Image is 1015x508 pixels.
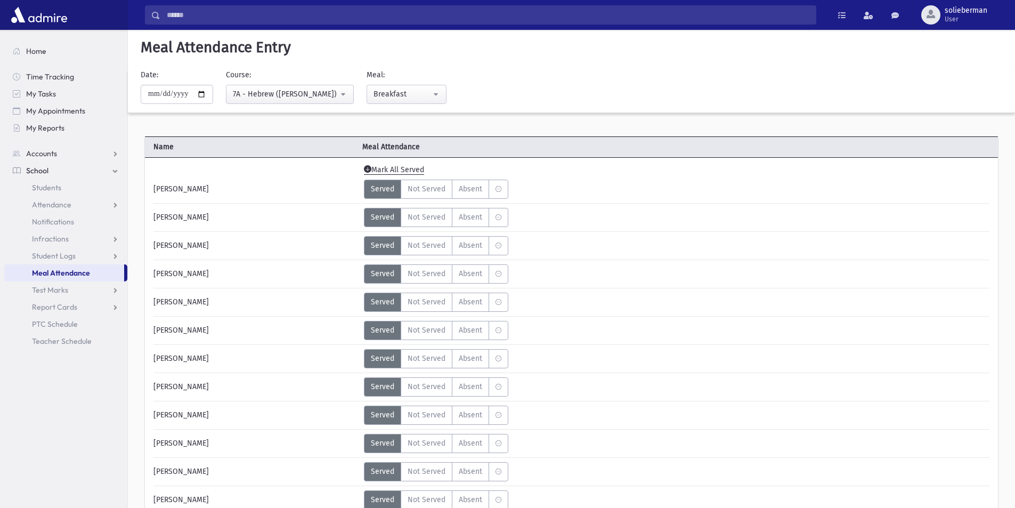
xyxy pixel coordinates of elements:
span: [PERSON_NAME] [153,353,209,364]
span: My Appointments [26,106,85,116]
span: Served [371,353,394,364]
h5: Meal Attendance Entry [136,38,1006,57]
button: 7A - Hebrew (Mrs. Baum) [226,85,354,104]
span: Not Served [408,325,445,336]
img: AdmirePro [9,4,70,26]
div: MeaStatus [364,293,508,312]
a: Time Tracking [4,68,127,85]
span: Not Served [408,381,445,392]
div: MeaStatus [364,264,508,284]
a: PTC Schedule [4,316,127,333]
span: solieberman [945,6,987,15]
a: Student Logs [4,247,127,264]
span: Not Served [408,268,445,279]
span: Students [32,183,61,192]
button: Breakfast [367,85,446,104]
span: My Reports [26,123,64,133]
div: MeaStatus [364,434,508,453]
span: Notifications [32,217,74,227]
div: MeaStatus [364,406,508,425]
span: Absent [459,296,482,308]
span: User [945,15,987,23]
span: Not Served [408,212,445,223]
span: Not Served [408,183,445,195]
span: PTC Schedule [32,319,78,329]
span: Absent [459,268,482,279]
div: MeaStatus [364,321,508,340]
span: Test Marks [32,285,68,295]
div: MeaStatus [364,208,508,227]
div: Breakfast [373,88,431,100]
span: School [26,166,48,175]
span: Absent [459,494,482,505]
span: Served [371,212,394,223]
div: MeaStatus [364,377,508,397]
span: Absent [459,466,482,477]
a: My Reports [4,119,127,136]
span: Absent [459,183,482,195]
span: [PERSON_NAME] [153,183,209,195]
span: Not Served [408,296,445,308]
span: Absent [459,409,482,421]
span: Absent [459,325,482,336]
span: Accounts [26,149,57,158]
span: Not Served [408,409,445,421]
span: Absent [459,240,482,251]
span: Absent [459,212,482,223]
span: Served [371,325,394,336]
span: Not Served [408,466,445,477]
a: My Appointments [4,102,127,119]
span: Not Served [408,494,445,505]
span: [PERSON_NAME] [153,296,209,308]
a: Notifications [4,213,127,230]
span: Served [371,466,394,477]
a: Home [4,43,127,60]
a: Accounts [4,145,127,162]
span: Served [371,183,394,195]
span: My Tasks [26,89,56,99]
span: [PERSON_NAME] [153,325,209,336]
a: Teacher Schedule [4,333,127,350]
a: Attendance [4,196,127,213]
a: Meal Attendance [4,264,124,281]
div: 7A - Hebrew ([PERSON_NAME]) [233,88,338,100]
span: Meal Attendance [358,141,571,152]
span: Absent [459,353,482,364]
label: Course: [226,69,251,80]
label: Date: [141,69,158,80]
a: Report Cards [4,299,127,316]
a: My Tasks [4,85,127,102]
span: Served [371,438,394,449]
a: Infractions [4,230,127,247]
span: Served [371,494,394,505]
span: Served [371,381,394,392]
span: Served [371,268,394,279]
a: School [4,162,127,179]
div: MeaStatus [364,349,508,368]
span: Teacher Schedule [32,336,92,346]
span: Not Served [408,240,445,251]
span: Infractions [32,234,69,244]
span: Absent [459,438,482,449]
span: [PERSON_NAME] [153,494,209,505]
span: [PERSON_NAME] [153,466,209,477]
a: Test Marks [4,281,127,299]
span: [PERSON_NAME] [153,438,209,449]
input: Search [160,5,816,25]
span: Absent [459,381,482,392]
label: Meal: [367,69,385,80]
span: Not Served [408,438,445,449]
div: MeaStatus [364,180,508,199]
a: Students [4,179,127,196]
span: Served [371,409,394,421]
span: [PERSON_NAME] [153,240,209,251]
div: MeaStatus [364,236,508,255]
span: Meal Attendance [32,268,90,278]
span: Home [26,46,46,56]
span: [PERSON_NAME] [153,381,209,392]
span: Student Logs [32,251,76,261]
span: Time Tracking [26,72,74,82]
span: Name [145,141,358,152]
span: Not Served [408,353,445,364]
span: Mark All Served [364,165,424,175]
